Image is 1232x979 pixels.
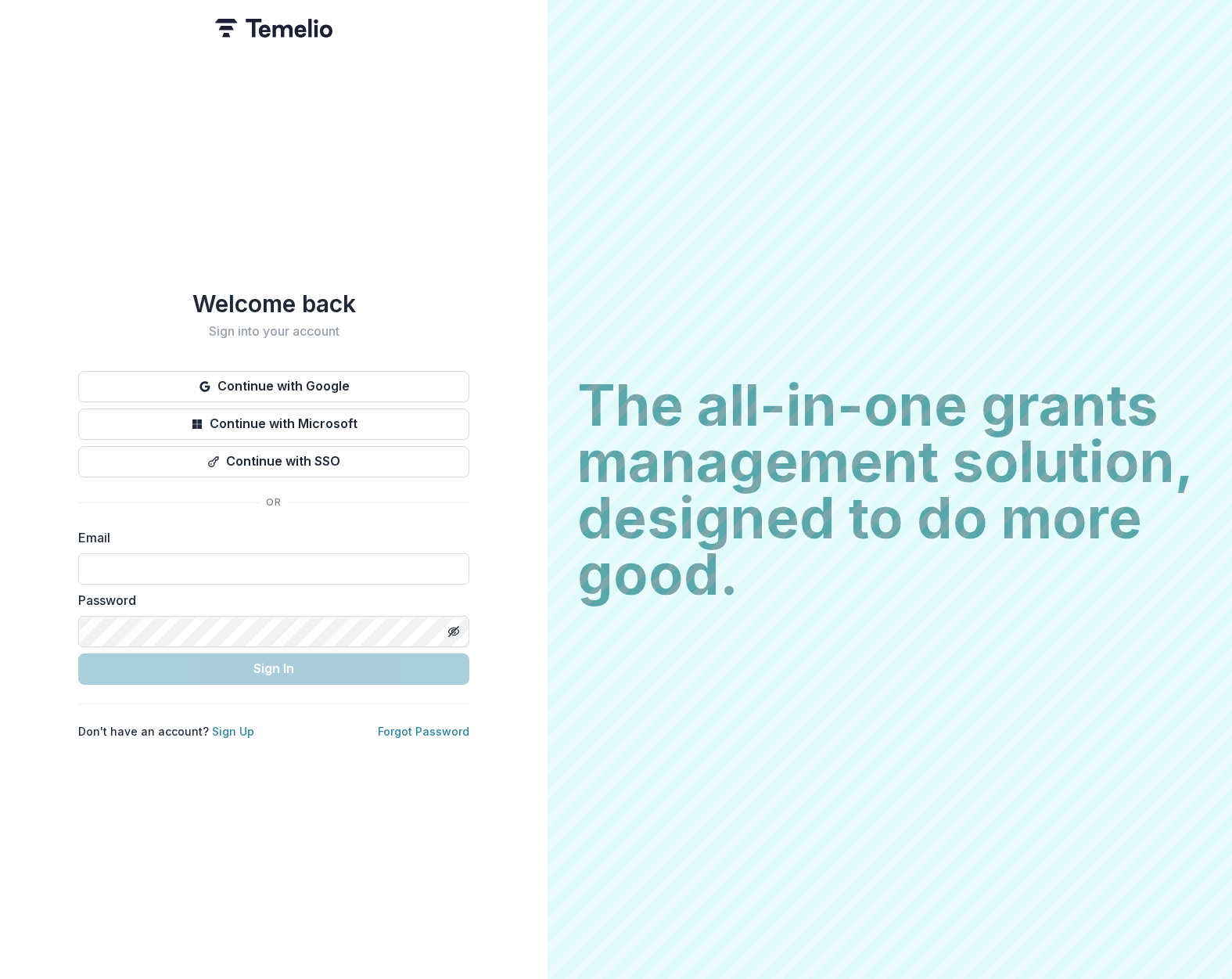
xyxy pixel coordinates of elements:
h1: Welcome back [78,290,469,318]
button: Toggle password visibility [441,619,466,644]
button: Continue with Google [78,371,469,402]
button: Continue with SSO [78,446,469,477]
label: Email [78,528,460,547]
label: Password [78,591,460,610]
button: Continue with Microsoft [78,409,469,440]
h2: Sign into your account [78,324,469,339]
a: Sign Up [212,725,254,738]
button: Sign In [78,653,469,685]
img: Temelio [215,19,332,38]
a: Forgot Password [378,725,469,738]
p: Don't have an account? [78,723,254,740]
